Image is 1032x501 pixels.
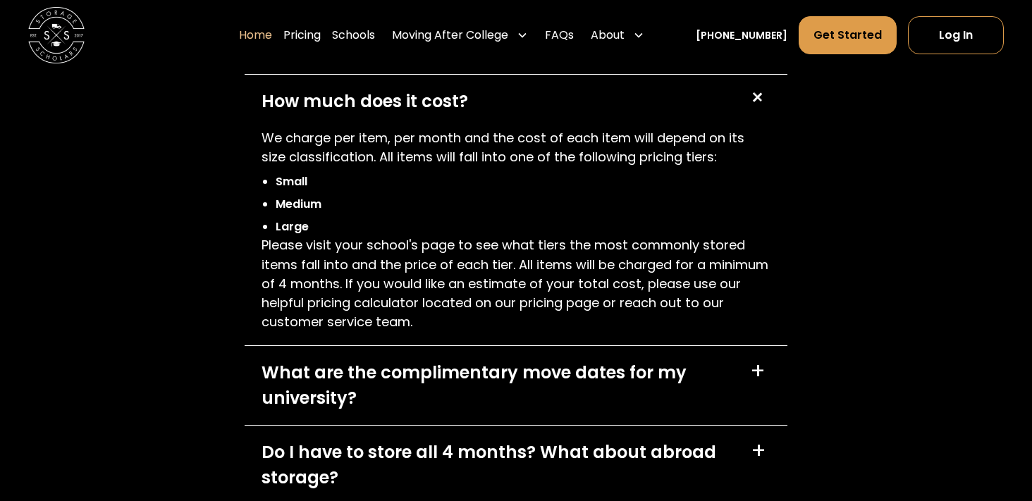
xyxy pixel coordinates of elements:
[283,16,321,55] a: Pricing
[276,173,770,190] li: Small
[262,360,733,411] div: What are the complimentary move dates for my university?
[799,16,897,54] a: Get Started
[28,7,85,63] a: home
[696,28,787,43] a: [PHONE_NUMBER]
[262,128,770,166] p: We charge per item, per month and the cost of each item will depend on its size classification. A...
[276,196,770,213] li: Medium
[750,360,766,383] div: +
[545,16,574,55] a: FAQs
[262,89,468,114] div: How much does it cost?
[585,16,650,55] div: About
[332,16,375,55] a: Schools
[262,440,733,490] div: Do I have to store all 4 months? What about abroad storage?
[28,7,85,63] img: Storage Scholars main logo
[239,16,272,55] a: Home
[743,84,770,111] div: +
[262,235,770,330] p: Please visit your school's page to see what tiers the most commonly stored items fall into and th...
[751,440,766,462] div: +
[276,218,770,235] li: Large
[386,16,534,55] div: Moving After College
[392,27,508,44] div: Moving After College
[908,16,1004,54] a: Log In
[591,27,625,44] div: About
